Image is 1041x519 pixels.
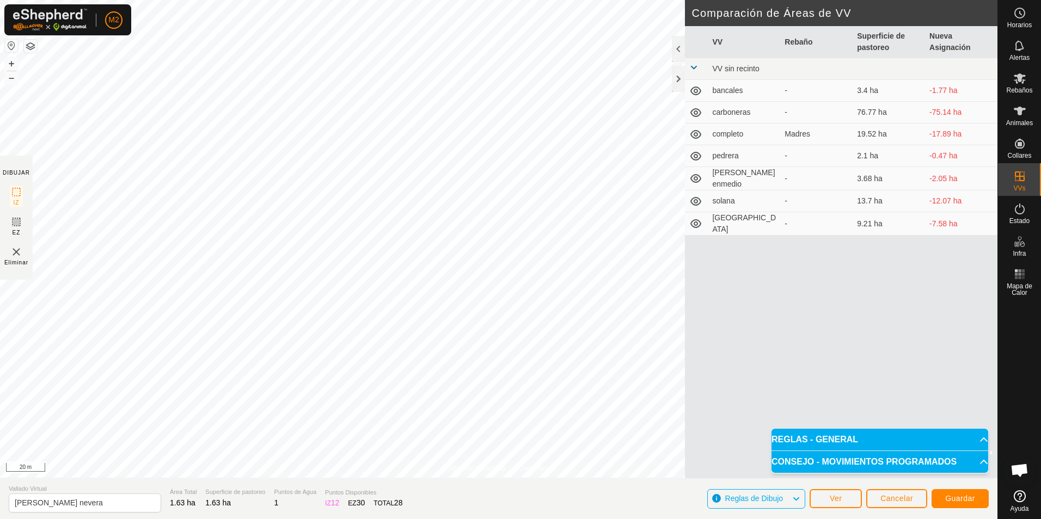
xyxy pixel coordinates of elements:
span: Animales [1006,120,1033,126]
span: Infra [1013,250,1026,257]
div: Madres [785,128,848,140]
span: Eliminar [4,258,28,267]
h2: Comparación de Áreas de VV [691,7,997,20]
td: -0.47 ha [925,145,997,167]
div: TOTAL [373,497,402,509]
span: Cancelar [880,494,913,503]
td: -1.77 ha [925,80,997,102]
span: Área Total [170,487,197,497]
td: 3.4 ha [853,80,925,102]
th: VV [708,26,780,58]
span: Superficie de pastoreo [205,487,265,497]
td: 3.68 ha [853,167,925,190]
div: - [785,107,848,118]
button: Cancelar [866,489,927,508]
div: EZ [348,497,365,509]
span: Ayuda [1011,505,1029,512]
span: 28 [394,498,403,507]
span: Ver [830,494,842,503]
button: + [5,57,18,70]
span: REGLAS - GENERAL [771,435,858,444]
p-accordion-header: CONSEJO - MOVIMIENTOS PROGRAMADOS [771,451,988,473]
div: - [785,195,848,207]
td: solana [708,190,780,212]
span: Guardar [945,494,975,503]
span: EZ [13,228,21,237]
div: - [785,85,848,96]
span: VVs [1013,185,1025,191]
th: Superficie de pastoreo [853,26,925,58]
span: Collares [1007,152,1031,159]
td: completo [708,123,780,145]
span: Alertas [1009,54,1030,61]
a: Contáctenos [518,464,555,473]
button: Ver [810,489,862,508]
th: Rebaño [780,26,853,58]
span: CONSEJO - MOVIMIENTOS PROGRAMADOS [771,458,957,466]
span: Puntos Disponibles [325,488,402,497]
span: IZ [14,199,20,207]
button: Restablecer Mapa [5,39,18,52]
th: Nueva Asignación [925,26,997,58]
img: VV [10,245,23,258]
span: 12 [331,498,340,507]
td: [GEOGRAPHIC_DATA] [708,212,780,236]
td: carboneras [708,102,780,123]
a: Ayuda [998,486,1041,516]
span: 1 [274,498,278,507]
span: Puntos de Agua [274,487,316,497]
span: M2 [108,14,119,26]
div: IZ [325,497,339,509]
span: 1.63 ha [170,498,195,507]
td: -75.14 ha [925,102,997,123]
td: -2.05 ha [925,167,997,190]
span: Horarios [1007,22,1032,28]
span: Mapa de Calor [1001,283,1038,296]
td: bancales [708,80,780,102]
td: -7.58 ha [925,212,997,236]
span: 30 [357,498,365,507]
span: Reglas de Dibujo [725,494,783,503]
span: Vallado Virtual [9,484,161,493]
div: - [785,150,848,162]
span: 1.63 ha [205,498,231,507]
td: -17.89 ha [925,123,997,145]
p-accordion-header: REGLAS - GENERAL [771,429,988,450]
td: -12.07 ha [925,190,997,212]
td: 13.7 ha [853,190,925,212]
td: [PERSON_NAME] enmedio [708,167,780,190]
a: Política de Privacidad [443,464,505,473]
span: VV sin recinto [712,64,759,73]
td: 19.52 ha [853,123,925,145]
td: 76.77 ha [853,102,925,123]
div: - [785,173,848,184]
td: 9.21 ha [853,212,925,236]
button: Guardar [932,489,989,508]
td: 2.1 ha [853,145,925,167]
button: – [5,71,18,84]
td: pedrera [708,145,780,167]
button: Capas del Mapa [24,40,37,53]
span: Estado [1009,218,1030,224]
a: Chat abierto [1003,454,1036,486]
div: DIBUJAR [3,169,30,177]
span: Rebaños [1006,87,1032,94]
img: Logo Gallagher [13,9,87,31]
div: - [785,218,848,230]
